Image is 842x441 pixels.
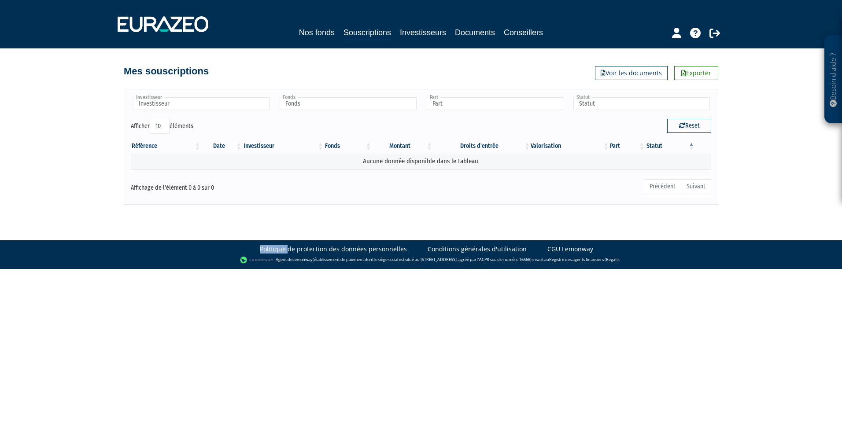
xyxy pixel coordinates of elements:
a: Documents [455,26,495,39]
select: Afficheréléments [150,119,170,134]
th: Statut : activer pour trier la colonne par ordre d&eacute;croissant [646,139,695,154]
th: Fonds: activer pour trier la colonne par ordre croissant [324,139,372,154]
div: Affichage de l'élément 0 à 0 sur 0 [131,178,365,192]
a: Investisseurs [400,26,446,39]
th: Montant: activer pour trier la colonne par ordre croissant [372,139,433,154]
a: Conditions générales d'utilisation [428,245,527,254]
img: logo-lemonway.png [240,256,274,265]
th: Référence : activer pour trier la colonne par ordre croissant [131,139,201,154]
a: CGU Lemonway [547,245,593,254]
a: Nos fonds [299,26,335,39]
td: Aucune donnée disponible dans le tableau [131,154,711,169]
a: Exporter [674,66,718,80]
th: Part: activer pour trier la colonne par ordre croissant [610,139,646,154]
h4: Mes souscriptions [124,66,209,77]
a: Lemonway [292,257,313,262]
label: Afficher éléments [131,119,193,134]
a: Registre des agents financiers (Regafi) [549,257,619,262]
th: Date: activer pour trier la colonne par ordre croissant [201,139,243,154]
button: Reset [667,119,711,133]
th: Droits d'entrée: activer pour trier la colonne par ordre croissant [433,139,531,154]
p: Besoin d'aide ? [828,40,838,119]
a: Voir les documents [595,66,668,80]
a: Souscriptions [343,26,391,40]
a: Conseillers [504,26,543,39]
th: Investisseur: activer pour trier la colonne par ordre croissant [243,139,325,154]
th: Valorisation: activer pour trier la colonne par ordre croissant [531,139,609,154]
div: - Agent de (établissement de paiement dont le siège social est situé au [STREET_ADDRESS], agréé p... [9,256,833,265]
img: 1732889491-logotype_eurazeo_blanc_rvb.png [118,16,208,32]
a: Politique de protection des données personnelles [260,245,407,254]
